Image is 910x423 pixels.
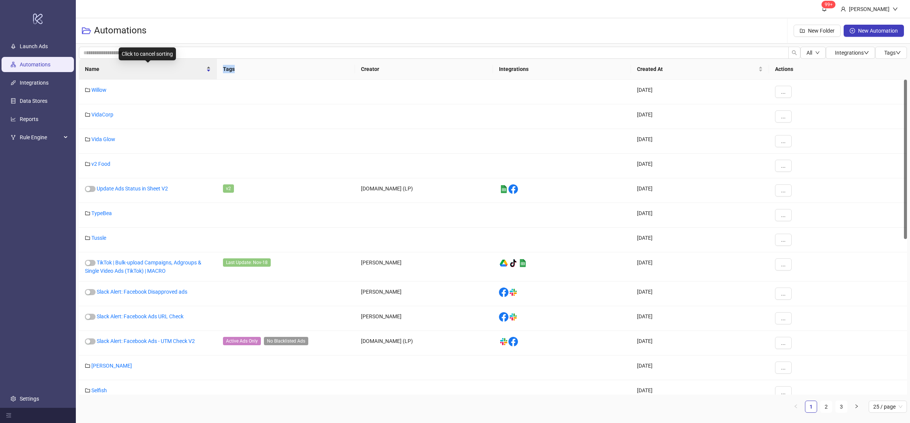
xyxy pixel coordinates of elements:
button: ... [775,135,792,147]
span: ... [781,113,786,120]
a: 1 [805,401,817,412]
div: [DOMAIN_NAME] (LP) [355,178,493,203]
div: [PERSON_NAME] [355,252,493,281]
button: New Folder [794,25,841,37]
span: ... [781,365,786,371]
button: New Automation [844,25,904,37]
span: folder [85,137,90,142]
th: Tags [217,59,355,80]
span: ... [781,187,786,193]
span: folder [85,211,90,216]
a: Selfish [91,387,107,393]
a: Settings [20,396,39,402]
span: search [792,50,797,55]
span: folder [85,235,90,241]
div: [DATE] [631,80,769,104]
button: ... [775,184,792,197]
span: ... [781,389,786,395]
span: folder-add [800,28,805,33]
button: right [850,401,863,413]
div: Page Size [869,401,907,413]
a: TikTok | Bulk-upload Campaigns, Adgroups & Single Video Ads (TikTok) | MACRO [85,259,201,274]
span: user [841,6,846,12]
div: [DATE] [631,104,769,129]
span: folder [85,161,90,167]
a: Slack Alert: Facebook Ads URL Check [97,313,184,319]
span: No Blacklisted Ads [264,337,308,345]
span: folder [85,363,90,368]
a: Vida Glow [91,136,115,142]
button: Alldown [800,47,826,59]
div: [DATE] [631,355,769,380]
a: Data Stores [20,98,47,104]
span: ... [781,291,786,297]
button: ... [775,258,792,270]
th: Name [79,59,217,80]
button: ... [775,86,792,98]
span: ... [781,237,786,243]
a: Tussle [91,235,106,241]
a: VidaCorp [91,112,113,118]
div: [DATE] [631,203,769,228]
a: Slack Alert: Facebook Ads - UTM Check V2 [97,338,195,344]
div: [DATE] [631,281,769,306]
span: New Automation [858,28,898,34]
a: Integrations [20,80,49,86]
span: ... [781,138,786,144]
li: 2 [820,401,832,413]
a: Update Ads Status in Sheet V2 [97,186,168,192]
th: Integrations [493,59,631,80]
span: Tags [884,50,901,56]
button: ... [775,209,792,221]
sup: 1556 [822,1,836,8]
a: v2 Food [91,161,110,167]
div: [DATE] [631,331,769,355]
th: Created At [631,59,769,80]
th: Actions [769,59,907,80]
span: left [794,404,798,409]
span: All [806,50,812,56]
div: [DATE] [631,380,769,405]
span: folder [85,112,90,117]
span: ... [781,315,786,321]
button: ... [775,362,792,374]
button: ... [775,386,792,398]
a: Launch Ads [20,43,48,49]
span: folder-open [82,26,91,35]
span: Active Ads Only [223,337,261,345]
div: [DATE] [631,129,769,154]
span: Integrations [835,50,869,56]
li: Next Page [850,401,863,413]
button: ... [775,160,792,172]
button: ... [775,288,792,300]
span: ... [781,212,786,218]
button: Tagsdown [875,47,907,59]
span: fork [11,135,16,140]
div: [DATE] [631,228,769,252]
span: Created At [637,65,757,73]
a: Slack Alert: Facebook Disapproved ads [97,289,187,295]
span: menu-fold [6,413,11,418]
button: Integrationsdown [826,47,875,59]
div: Click to cancel sorting [119,47,176,60]
button: ... [775,337,792,349]
span: New Folder [808,28,835,34]
a: 3 [836,401,847,412]
li: 1 [805,401,817,413]
span: down [893,6,898,12]
span: Rule Engine [20,130,61,145]
button: ... [775,234,792,246]
li: Previous Page [790,401,802,413]
li: 3 [835,401,847,413]
a: Willow [91,87,107,93]
div: [PERSON_NAME] [355,306,493,331]
span: ... [781,261,786,267]
span: down [815,50,820,55]
button: ... [775,312,792,324]
span: Name [85,65,205,73]
span: Last Update: Nov-18 [223,258,271,267]
a: Reports [20,116,38,122]
span: ... [781,340,786,346]
a: TypeBea [91,210,112,216]
span: right [854,404,859,409]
